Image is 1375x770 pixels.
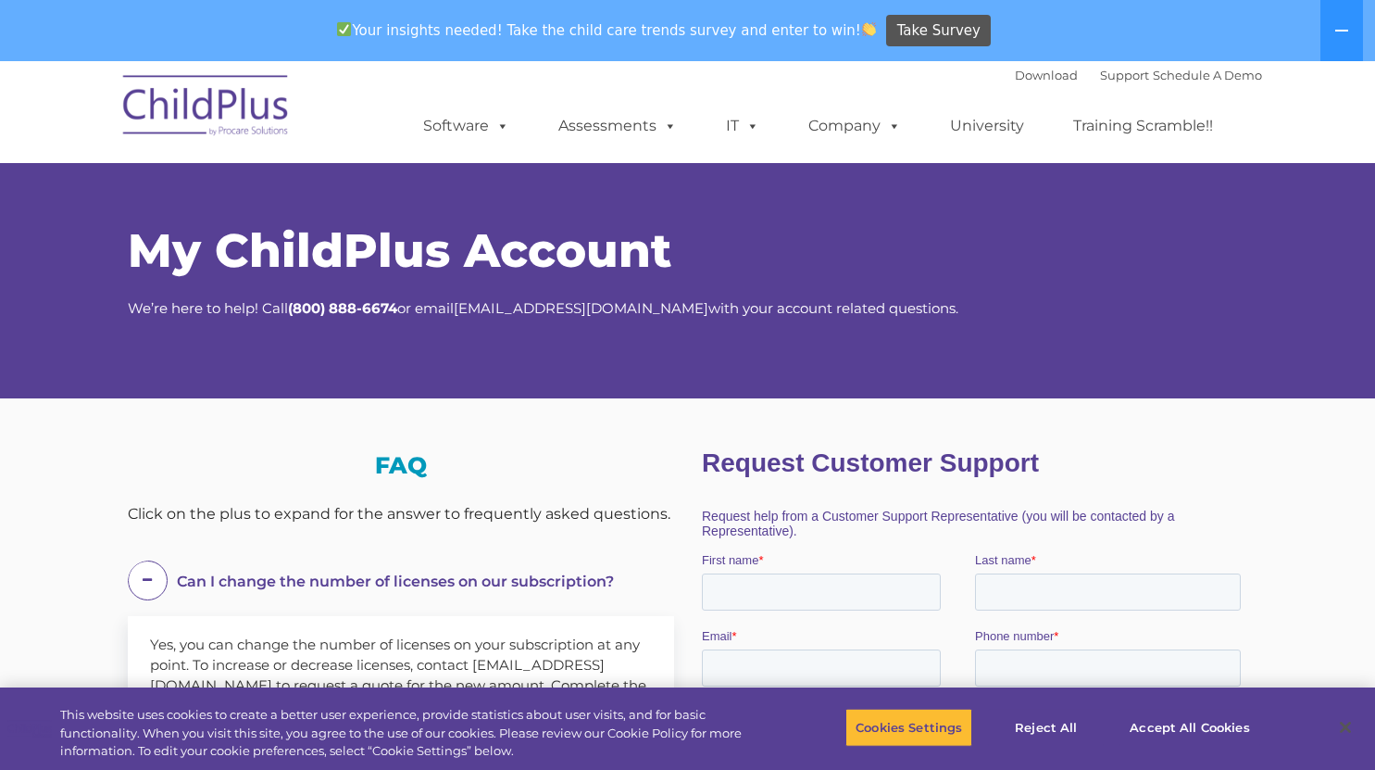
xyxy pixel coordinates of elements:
[897,15,981,47] span: Take Survey
[931,107,1043,145] a: University
[1015,68,1262,82] font: |
[128,500,674,528] div: Click on the plus to expand for the answer to frequently asked questions.
[128,299,958,317] span: We’re here to help! Call or email with your account related questions.
[337,22,351,36] img: ✅
[60,706,756,761] div: This website uses cookies to create a better user experience, provide statistics about user visit...
[293,299,397,317] strong: 800) 888-6674
[177,573,614,590] span: Can I change the number of licenses on our subscription?
[273,198,352,212] span: Phone number
[862,22,876,36] img: 👏
[988,708,1104,747] button: Reject All
[330,12,884,48] span: Your insights needed! Take the child care trends survey and enter to win!
[114,62,299,155] img: ChildPlus by Procare Solutions
[128,616,674,755] div: Yes, you can change the number of licenses on your subscription at any point. To increase or decr...
[128,222,671,279] span: My ChildPlus Account
[273,122,330,136] span: Last name
[886,15,991,47] a: Take Survey
[790,107,919,145] a: Company
[540,107,695,145] a: Assessments
[454,299,708,317] a: [EMAIL_ADDRESS][DOMAIN_NAME]
[1100,68,1149,82] a: Support
[1119,708,1259,747] button: Accept All Cookies
[707,107,778,145] a: IT
[405,107,528,145] a: Software
[1325,707,1366,748] button: Close
[1055,107,1231,145] a: Training Scramble!!
[128,454,674,477] h3: FAQ
[1015,68,1078,82] a: Download
[288,299,293,317] strong: (
[845,708,972,747] button: Cookies Settings
[1153,68,1262,82] a: Schedule A Demo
